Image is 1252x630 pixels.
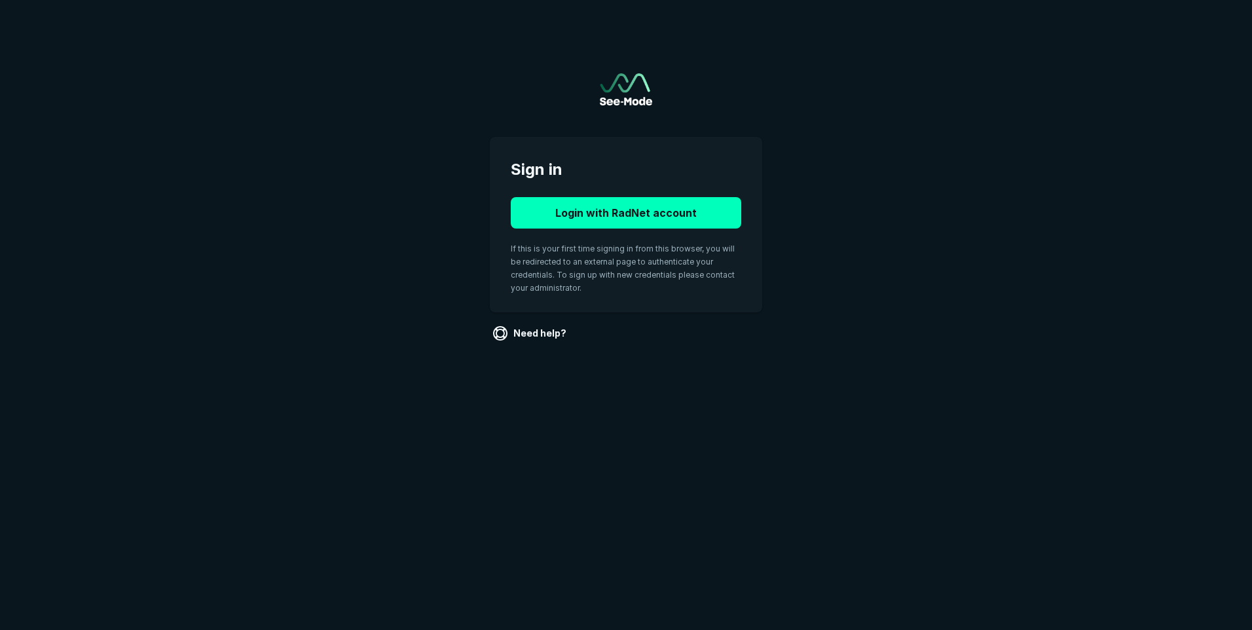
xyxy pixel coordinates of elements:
[511,244,735,293] span: If this is your first time signing in from this browser, you will be redirected to an external pa...
[600,73,652,105] a: Go to sign in
[511,158,741,181] span: Sign in
[600,73,652,105] img: See-Mode Logo
[490,323,572,344] a: Need help?
[511,197,741,229] button: Login with RadNet account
